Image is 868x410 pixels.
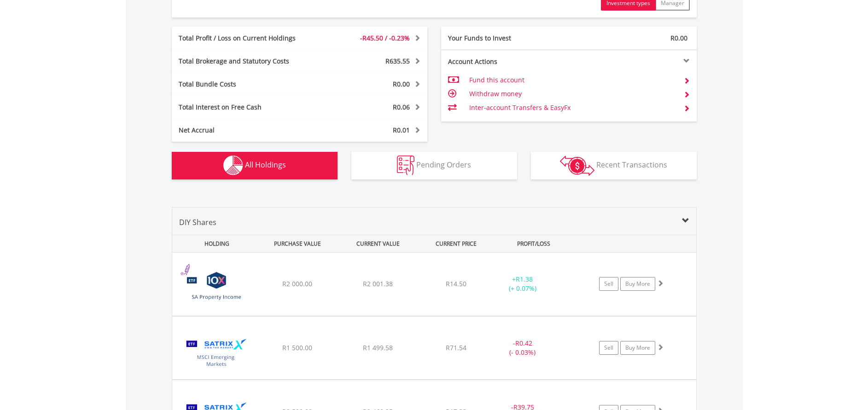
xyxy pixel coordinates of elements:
[416,160,471,170] span: Pending Orders
[495,235,573,252] div: PROFIT/LOSS
[620,277,655,291] a: Buy More
[469,87,676,101] td: Withdraw money
[670,34,687,42] span: R0.00
[441,57,569,66] div: Account Actions
[397,156,414,175] img: pending_instructions-wht.png
[599,341,618,355] a: Sell
[516,275,533,283] span: R1.38
[282,279,312,288] span: R2 000.00
[419,235,492,252] div: CURRENT PRICE
[393,80,410,88] span: R0.00
[469,73,676,87] td: Fund this account
[179,217,216,227] span: DIY Shares
[488,275,558,293] div: + (+ 0.07%)
[441,34,569,43] div: Your Funds to Invest
[596,160,667,170] span: Recent Transactions
[245,160,286,170] span: All Holdings
[393,103,410,111] span: R0.06
[469,101,676,115] td: Inter-account Transfers & EasyFx
[620,341,655,355] a: Buy More
[488,339,558,357] div: - (- 0.03%)
[360,34,410,42] span: -R45.50 / -0.23%
[446,279,466,288] span: R14.50
[172,57,321,66] div: Total Brokerage and Statutory Costs
[515,339,532,347] span: R0.42
[177,264,256,313] img: EQU.ZA.CSPROP.png
[172,34,321,43] div: Total Profit / Loss on Current Holdings
[177,328,256,377] img: EQU.ZA.STXEMG.png
[282,343,312,352] span: R1 500.00
[385,57,410,65] span: R635.55
[172,152,338,179] button: All Holdings
[393,126,410,134] span: R0.01
[172,103,321,112] div: Total Interest on Free Cash
[172,80,321,89] div: Total Bundle Costs
[363,343,393,352] span: R1 499.58
[560,156,594,176] img: transactions-zar-wht.png
[531,152,697,179] button: Recent Transactions
[363,279,393,288] span: R2 001.38
[351,152,517,179] button: Pending Orders
[173,235,256,252] div: HOLDING
[599,277,618,291] a: Sell
[172,126,321,135] div: Net Accrual
[223,156,243,175] img: holdings-wht.png
[258,235,337,252] div: PURCHASE VALUE
[446,343,466,352] span: R71.54
[339,235,418,252] div: CURRENT VALUE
